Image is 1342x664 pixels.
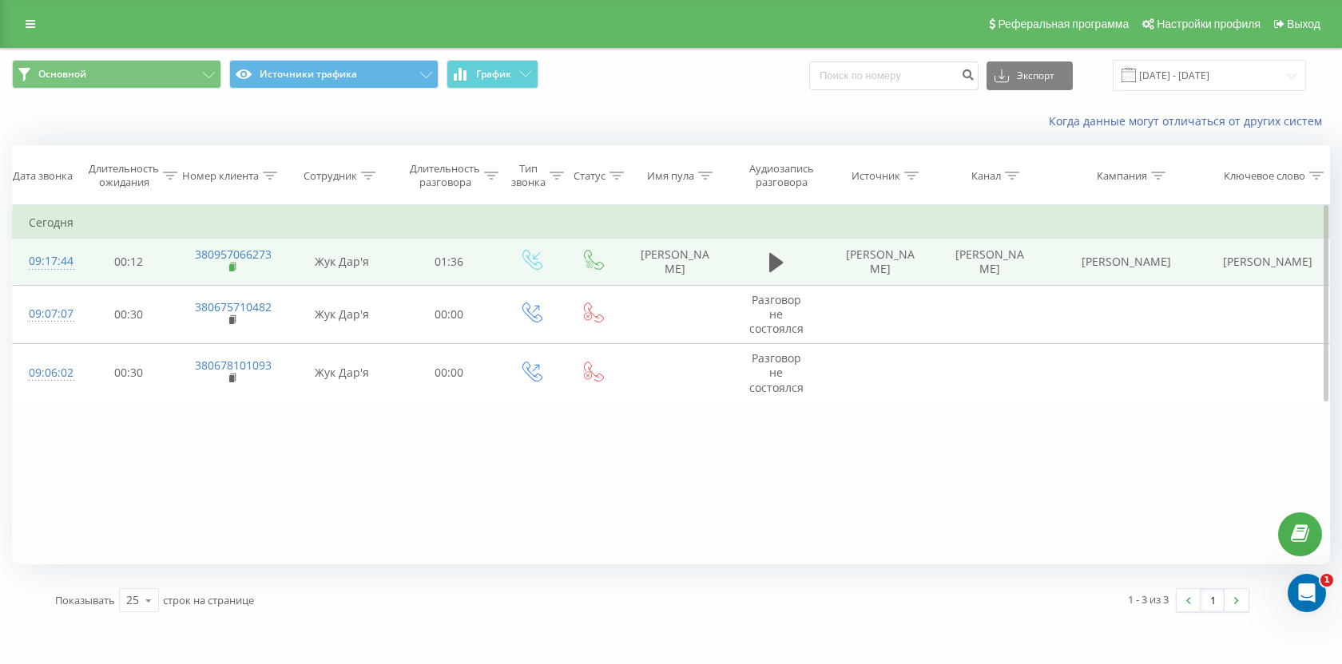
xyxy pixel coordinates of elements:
button: Экспорт [987,61,1073,90]
button: Источники трафика [229,60,439,89]
td: Жук Дар'я [284,285,398,344]
span: строк на странице [163,593,254,607]
div: Сотрудник [304,169,357,183]
span: Разговор не состоялся [749,292,804,336]
td: Сегодня [13,207,1330,239]
span: Разговор не состоялся [749,350,804,394]
td: [PERSON_NAME] [825,239,935,285]
div: Ключевое слово [1224,169,1305,183]
a: 380957066273 [195,247,272,262]
span: Основной [38,68,86,81]
div: Имя пула [647,169,694,183]
td: 00:00 [399,344,500,403]
span: Реферальная программа [998,18,1129,30]
div: Источник [852,169,900,183]
td: Жук Дар'я [284,239,398,285]
div: Длительность ожидания [89,162,159,189]
button: Основной [12,60,221,89]
span: Настройки профиля [1157,18,1261,30]
td: 01:36 [399,239,500,285]
span: Показывать [55,593,115,607]
span: Выход [1287,18,1320,30]
a: 380675710482 [195,299,272,314]
td: 00:30 [77,285,179,344]
div: Тип звонка [511,162,546,189]
td: [PERSON_NAME] [935,239,1044,285]
td: [PERSON_NAME] [622,239,728,285]
div: Длительность разговора [410,162,480,189]
div: Аудиозапись разговора [742,162,821,189]
iframe: Intercom live chat [1288,574,1326,612]
td: 00:30 [77,344,179,403]
td: [PERSON_NAME] [1207,239,1329,285]
div: 09:07:07 [29,298,62,330]
div: 25 [126,592,139,608]
span: 1 [1320,574,1333,587]
input: Поиск по номеру [809,61,979,90]
div: Номер клиента [182,169,259,183]
div: 09:06:02 [29,358,62,389]
td: 00:00 [399,285,500,344]
div: Дата звонка [13,169,73,183]
div: Статус [574,169,605,183]
div: 1 - 3 из 3 [1128,591,1169,607]
td: 00:12 [77,239,179,285]
a: Когда данные могут отличаться от других систем [1049,113,1330,128]
a: 380678101093 [195,358,272,373]
div: Канал [971,169,1001,183]
button: График [447,60,538,89]
td: [PERSON_NAME] [1045,239,1208,285]
span: График [476,69,511,80]
a: 1 [1201,589,1225,611]
div: 09:17:44 [29,246,62,277]
div: Кампания [1097,169,1147,183]
td: Жук Дар'я [284,344,398,403]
